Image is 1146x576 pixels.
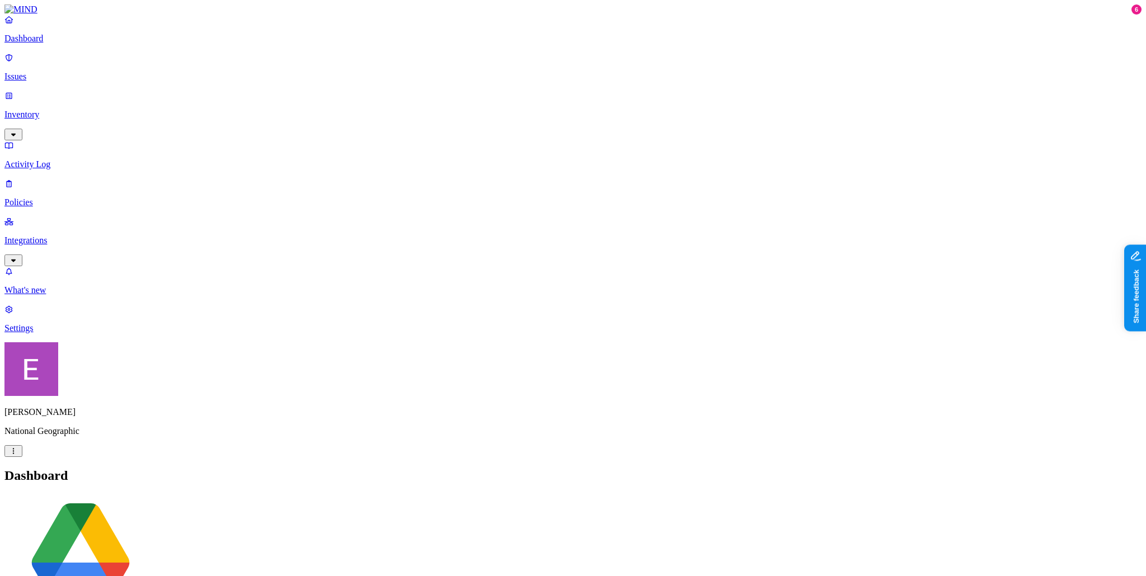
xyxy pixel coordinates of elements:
[4,15,1142,44] a: Dashboard
[4,323,1142,333] p: Settings
[4,178,1142,207] a: Policies
[4,342,58,396] img: Eran Barak
[4,159,1142,169] p: Activity Log
[4,72,1142,82] p: Issues
[4,4,1142,15] a: MIND
[4,53,1142,82] a: Issues
[4,407,1142,417] p: [PERSON_NAME]
[4,34,1142,44] p: Dashboard
[4,140,1142,169] a: Activity Log
[4,91,1142,139] a: Inventory
[4,266,1142,295] a: What's new
[4,304,1142,333] a: Settings
[4,285,1142,295] p: What's new
[4,4,37,15] img: MIND
[4,426,1142,436] p: National Geographic
[4,216,1142,265] a: Integrations
[4,468,1142,483] h2: Dashboard
[1131,4,1142,15] div: 6
[4,197,1142,207] p: Policies
[4,235,1142,245] p: Integrations
[4,110,1142,120] p: Inventory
